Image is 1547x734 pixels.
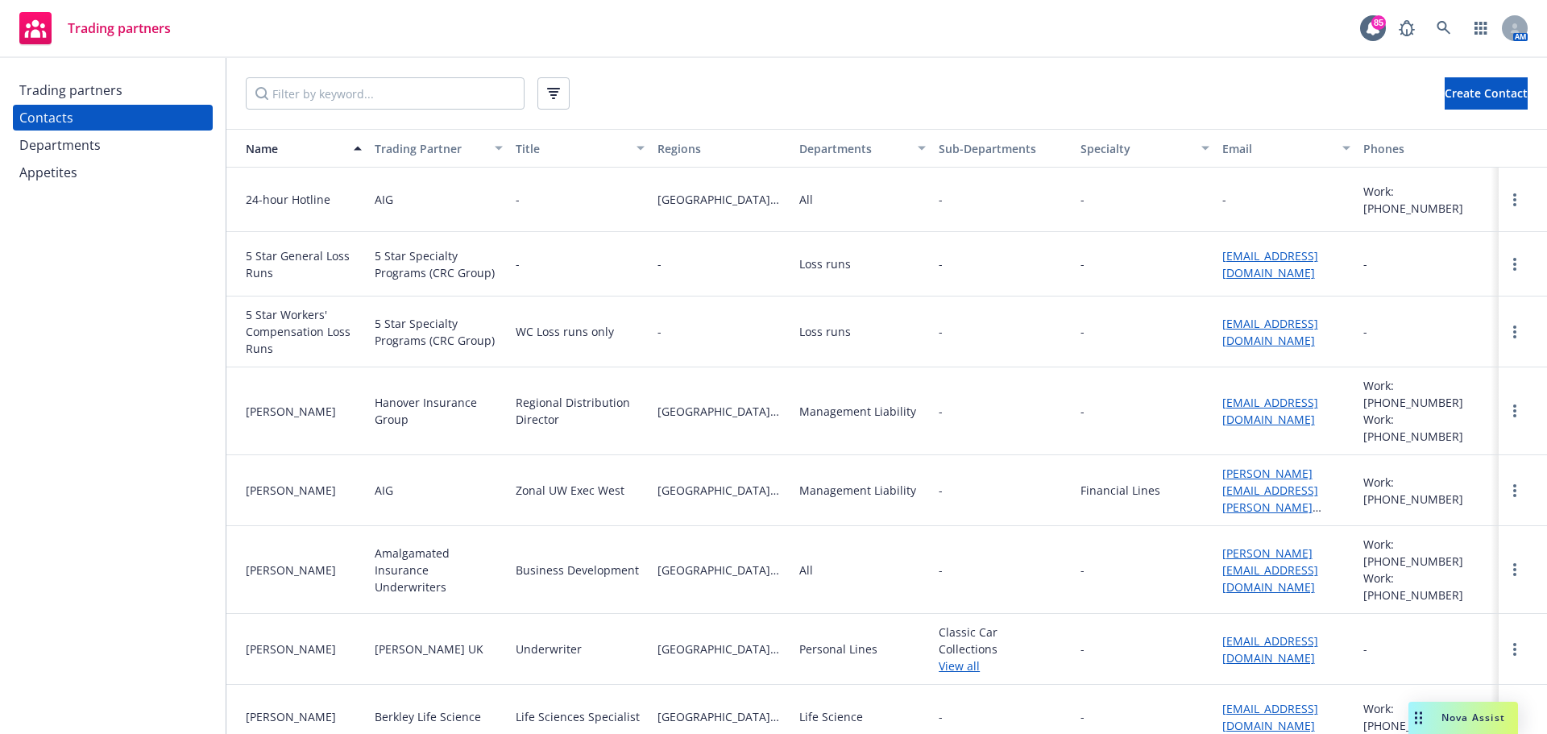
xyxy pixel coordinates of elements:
[375,247,504,281] div: 5 Star Specialty Programs (CRC Group)
[375,482,393,499] div: AIG
[1363,536,1492,570] div: Work: [PHONE_NUMBER]
[375,394,504,428] div: Hanover Insurance Group
[939,140,1068,157] div: Sub-Departments
[939,708,943,725] span: -
[799,562,813,578] div: All
[246,247,362,281] div: 5 Star General Loss Runs
[1505,190,1524,209] a: more
[1505,401,1524,421] a: more
[657,255,786,272] span: -
[1363,323,1367,340] div: -
[932,129,1074,168] button: Sub-Departments
[516,394,645,428] div: Regional Distribution Director
[1222,633,1318,666] a: [EMAIL_ADDRESS][DOMAIN_NAME]
[1222,191,1226,208] div: -
[1428,12,1460,44] a: Search
[651,129,793,168] button: Regions
[657,708,786,725] span: [GEOGRAPHIC_DATA][US_STATE]
[1505,640,1524,659] a: more
[516,255,520,272] div: -
[1363,140,1492,157] div: Phones
[657,140,786,157] div: Regions
[1357,129,1499,168] button: Phones
[13,77,213,103] a: Trading partners
[1222,701,1318,733] a: [EMAIL_ADDRESS][DOMAIN_NAME]
[1222,395,1318,427] a: [EMAIL_ADDRESS][DOMAIN_NAME]
[939,624,1068,641] span: Classic Car
[1222,545,1318,595] a: [PERSON_NAME][EMAIL_ADDRESS][DOMAIN_NAME]
[1074,129,1216,168] button: Specialty
[246,306,362,357] div: 5 Star Workers' Compensation Loss Runs
[233,140,344,157] div: Name
[13,6,177,51] a: Trading partners
[1080,191,1085,208] div: -
[1080,255,1085,272] div: -
[516,191,520,208] div: -
[657,482,786,499] span: [GEOGRAPHIC_DATA][US_STATE]
[1445,85,1528,101] span: Create Contact
[799,641,877,657] div: Personal Lines
[1080,140,1192,157] div: Specialty
[1505,481,1524,500] a: more
[1363,377,1492,411] div: Work: [PHONE_NUMBER]
[246,641,362,657] div: [PERSON_NAME]
[1222,140,1333,157] div: Email
[1363,700,1492,734] div: Work: [PHONE_NUMBER]
[939,641,1068,657] span: Collections
[516,708,640,725] div: Life Sciences Specialist
[246,708,362,725] div: [PERSON_NAME]
[246,191,362,208] div: 24-hour Hotline
[799,403,916,420] div: Management Liability
[799,708,863,725] div: Life Science
[657,191,786,208] span: [GEOGRAPHIC_DATA][US_STATE]
[509,129,651,168] button: Title
[939,657,1068,674] a: View all
[1080,562,1085,578] div: -
[1408,702,1429,734] div: Drag to move
[1080,641,1085,657] div: -
[19,105,73,131] div: Contacts
[657,562,786,578] span: [GEOGRAPHIC_DATA][US_STATE]
[939,323,943,340] span: -
[1080,403,1085,420] div: -
[1505,255,1524,274] a: more
[516,482,624,499] div: Zonal UW Exec West
[516,641,582,657] div: Underwriter
[375,140,486,157] div: Trading Partner
[1363,474,1492,508] div: Work: [PHONE_NUMBER]
[1222,466,1318,532] a: [PERSON_NAME][EMAIL_ADDRESS][PERSON_NAME][DOMAIN_NAME]
[1363,641,1367,657] div: -
[1216,129,1358,168] button: Email
[1080,708,1085,725] div: -
[1222,248,1318,280] a: [EMAIL_ADDRESS][DOMAIN_NAME]
[516,323,614,340] div: WC Loss runs only
[516,562,639,578] div: Business Development
[793,129,932,168] button: Departments
[19,132,101,158] div: Departments
[939,255,943,272] span: -
[375,708,481,725] div: Berkley Life Science
[368,129,510,168] button: Trading Partner
[1408,702,1518,734] button: Nova Assist
[1363,570,1492,603] div: Work: [PHONE_NUMBER]
[657,641,786,657] span: [GEOGRAPHIC_DATA][US_STATE]
[19,77,122,103] div: Trading partners
[516,140,627,157] div: Title
[657,403,786,420] span: [GEOGRAPHIC_DATA][US_STATE]
[1363,255,1367,272] div: -
[1445,77,1528,110] button: Create Contact
[375,641,483,657] div: [PERSON_NAME] UK
[1371,15,1386,30] div: 85
[246,77,525,110] input: Filter by keyword...
[375,315,504,349] div: 5 Star Specialty Programs (CRC Group)
[1080,482,1160,499] div: Financial Lines
[1391,12,1423,44] a: Report a Bug
[799,323,851,340] div: Loss runs
[13,132,213,158] a: Departments
[939,191,1068,208] span: -
[375,191,393,208] div: AIG
[246,482,362,499] div: [PERSON_NAME]
[1222,316,1318,348] a: [EMAIL_ADDRESS][DOMAIN_NAME]
[799,482,916,499] div: Management Liability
